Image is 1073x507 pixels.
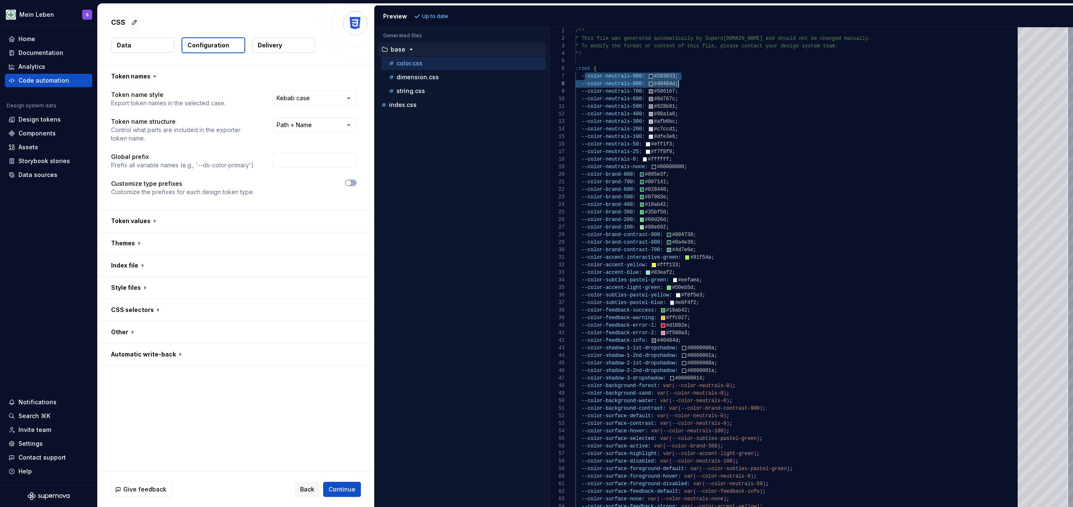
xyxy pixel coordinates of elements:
span: ; [666,209,669,215]
span: ; [699,277,702,283]
span: --color-feedback-error-1: [581,322,657,328]
span: ; [687,307,690,313]
div: 41 [549,329,565,337]
span: --color-shadow-2-1st-dropshadow: [581,360,678,366]
span: --color-brand-contrast-900: [581,232,663,238]
span: ; [714,345,717,351]
div: 36 [549,291,565,299]
span: ; [675,104,678,109]
div: 39 [549,314,565,322]
div: 3 [549,42,565,50]
div: 25 [549,208,565,216]
span: ; [666,217,669,223]
span: #ffffff [648,156,669,162]
div: 51 [549,405,565,412]
button: Search ⌘K [5,409,92,423]
div: 17 [549,148,565,156]
span: #dfe3e6 [654,134,675,140]
img: df5db9ef-aba0-4771-bf51-9763b7497661.png [6,10,16,20]
svg: Supernova Logo [28,492,70,500]
span: #028440 [645,187,666,192]
span: #07983e [645,194,666,200]
div: 42 [549,337,565,344]
button: base [378,45,546,54]
span: { [594,66,596,72]
p: Customize type prefixes [111,179,254,188]
span: --color-neutrals-50: [581,141,642,147]
span: --color-accent-yellow: [581,262,648,268]
span: var [657,413,666,419]
span: ; [675,126,678,132]
span: #293033 [654,73,675,79]
span: ( [672,383,675,389]
span: var [657,390,666,396]
div: 29 [549,239,565,246]
span: ; [726,390,729,396]
span: #00000014 [675,375,702,381]
span: --color-brand-300: [581,209,636,215]
span: ; [669,156,672,162]
a: Assets [5,140,92,154]
div: 40 [549,322,565,329]
div: 47 [549,374,565,382]
button: Contact support [5,451,92,464]
span: ; [702,375,705,381]
p: Configuration [187,41,229,49]
div: 6 [549,65,565,73]
span: ; [666,224,669,230]
span: --color-background-water: [581,398,657,404]
span: --color-background-contrast: [581,406,666,411]
span: #004730 [672,232,693,238]
span: --color-neutrals-25: [581,149,642,155]
span: ) [729,383,732,389]
span: ; [675,81,678,87]
a: Settings [5,437,92,450]
div: 11 [549,103,565,110]
span: --color-neutrals-800: [581,81,645,87]
span: --color-neutrals-0 [672,398,726,404]
span: --color-accent-light-green: [581,285,663,291]
div: Preview [383,12,407,21]
div: 1 [549,27,565,35]
button: Notifications [5,395,92,409]
span: #40484d [657,338,678,343]
span: #98a1a6 [654,111,675,117]
button: Back [295,482,320,497]
button: Help [5,465,92,478]
div: 55 [549,435,565,442]
button: string.css [381,86,546,96]
span: --color-brand-800: [581,172,636,177]
span: #18ab42 [666,307,687,313]
span: #40484d [654,81,675,87]
span: #91f54a [690,255,711,260]
span: #d1002e [666,322,687,328]
span: --color-brand-contrast-800: [581,239,663,245]
span: #50eb5d [672,285,693,291]
div: 27 [549,224,565,231]
a: Documentation [5,46,92,60]
span: * To modify the format or content of this file, p [575,43,723,49]
span: ; [666,187,669,192]
span: --color-brand-600: [581,187,636,192]
div: 21 [549,178,565,186]
span: ; [678,262,681,268]
div: 12 [549,110,565,118]
span: ; [726,413,729,419]
div: 49 [549,390,565,397]
p: color.css [397,60,422,67]
div: 33 [549,269,565,276]
span: #f8f5e3 [681,292,702,298]
span: ; [687,322,690,328]
span: var [663,383,672,389]
div: 37 [549,299,565,307]
span: ; [672,270,675,276]
div: S [86,11,89,18]
div: Search ⌘K [18,412,50,420]
span: ; [693,285,696,291]
span: #0000001a [687,353,714,359]
div: Mein Leben [19,10,54,19]
span: ( [669,421,672,426]
div: 18 [549,156,565,163]
div: Storybook stories [18,157,70,165]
